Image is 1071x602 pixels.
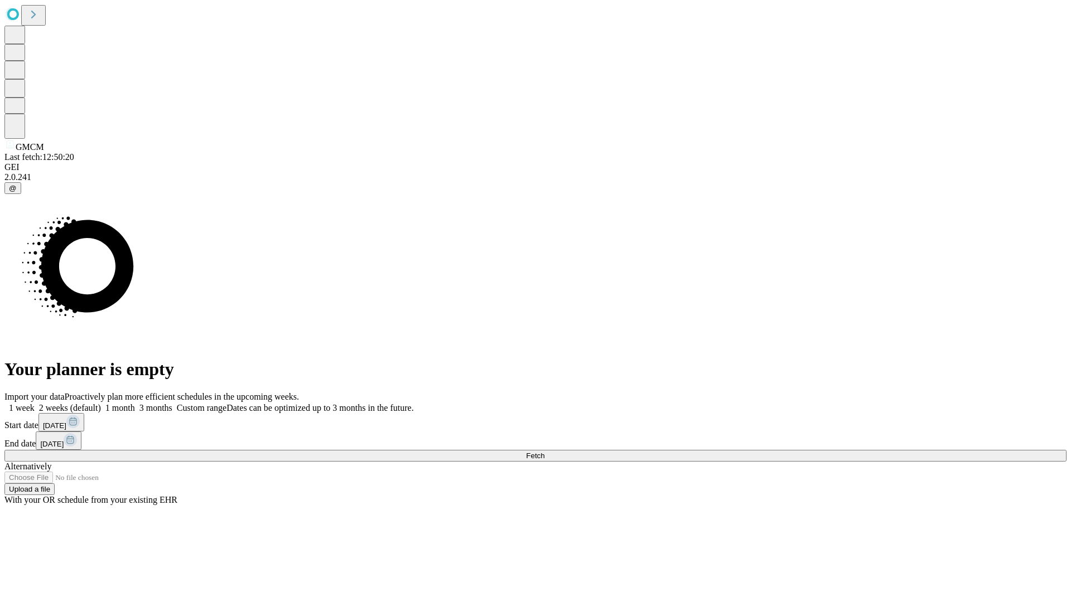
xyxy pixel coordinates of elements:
[9,403,35,412] span: 1 week
[4,182,21,194] button: @
[40,440,64,448] span: [DATE]
[4,152,74,162] span: Last fetch: 12:50:20
[139,403,172,412] span: 3 months
[4,172,1067,182] div: 2.0.241
[4,431,1067,450] div: End date
[4,359,1067,380] h1: Your planner is empty
[9,184,17,192] span: @
[43,421,66,430] span: [DATE]
[36,431,81,450] button: [DATE]
[65,392,299,401] span: Proactively plan more efficient schedules in the upcoming weeks.
[4,483,55,495] button: Upload a file
[4,392,65,401] span: Import your data
[4,413,1067,431] div: Start date
[4,162,1067,172] div: GEI
[226,403,413,412] span: Dates can be optimized up to 3 months in the future.
[4,462,51,471] span: Alternatively
[16,142,44,152] span: GMCM
[39,403,101,412] span: 2 weeks (default)
[4,450,1067,462] button: Fetch
[526,452,544,460] span: Fetch
[105,403,135,412] span: 1 month
[4,495,177,504] span: With your OR schedule from your existing EHR
[38,413,84,431] button: [DATE]
[177,403,226,412] span: Custom range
